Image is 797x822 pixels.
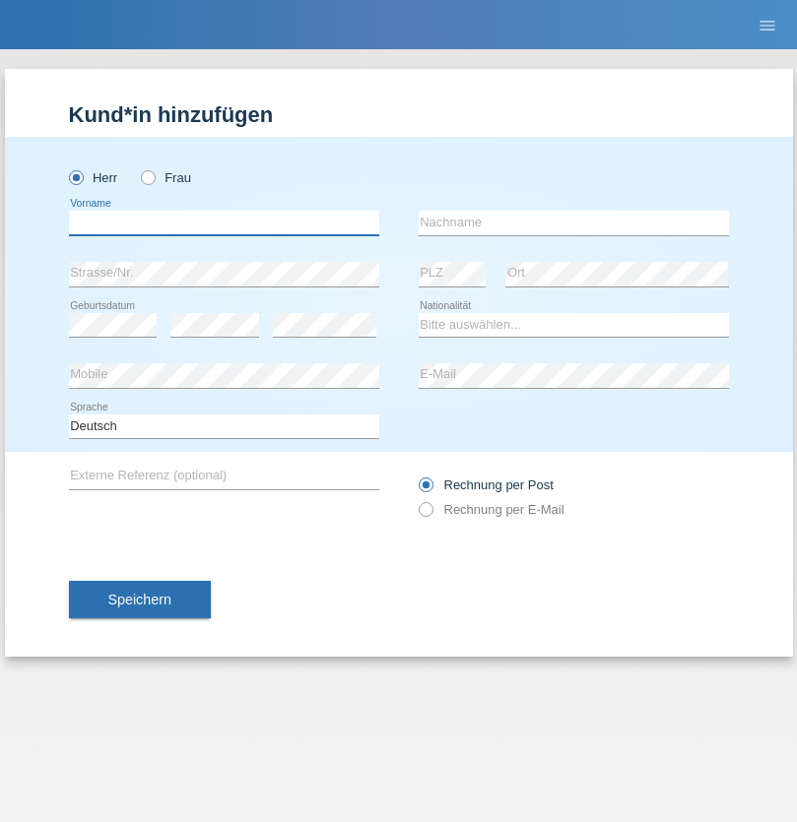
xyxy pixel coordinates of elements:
input: Rechnung per E-Mail [419,502,432,527]
label: Rechnung per Post [419,477,554,492]
button: Speichern [69,581,211,618]
a: menu [748,19,787,31]
span: Speichern [108,592,171,607]
input: Herr [69,170,82,183]
h1: Kund*in hinzufügen [69,102,729,127]
label: Rechnung per E-Mail [419,502,565,517]
input: Frau [141,170,154,183]
label: Herr [69,170,118,185]
input: Rechnung per Post [419,477,432,502]
i: menu [758,16,777,35]
label: Frau [141,170,191,185]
